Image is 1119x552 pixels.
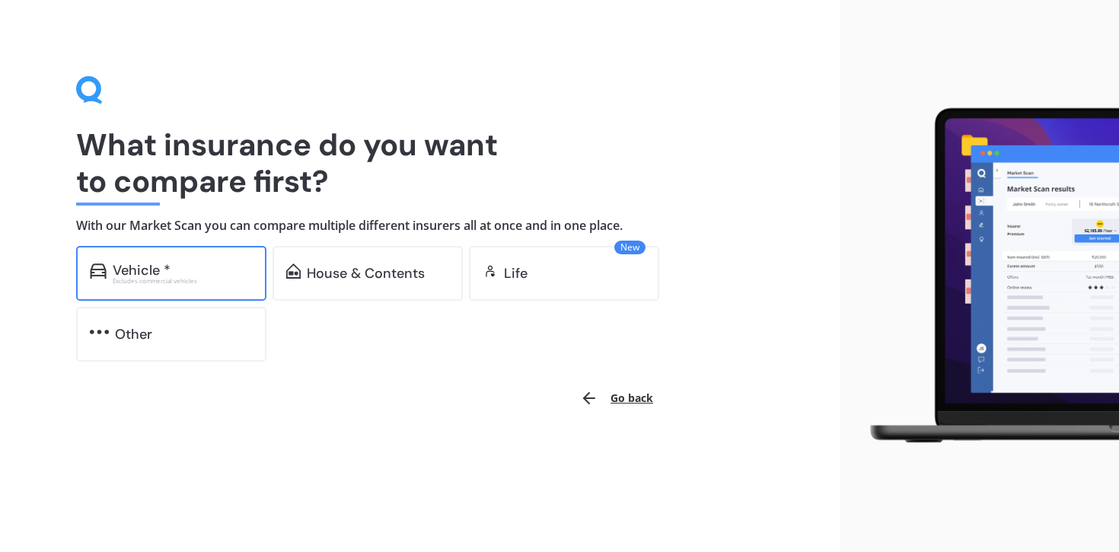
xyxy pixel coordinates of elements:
button: Go back [571,380,662,416]
h4: With our Market Scan you can compare multiple different insurers all at once and in one place. [76,218,764,234]
img: car.f15378c7a67c060ca3f3.svg [90,263,107,279]
img: home-and-contents.b802091223b8502ef2dd.svg [286,263,301,279]
span: New [614,241,646,254]
h1: What insurance do you want to compare first? [76,126,764,199]
div: Other [115,327,152,342]
div: Vehicle * [113,263,171,278]
div: House & Contents [307,266,425,281]
img: life.f720d6a2d7cdcd3ad642.svg [483,263,498,279]
div: Excludes commercial vehicles [113,278,253,284]
img: other.81dba5aafe580aa69f38.svg [90,324,109,340]
div: Life [504,266,528,281]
